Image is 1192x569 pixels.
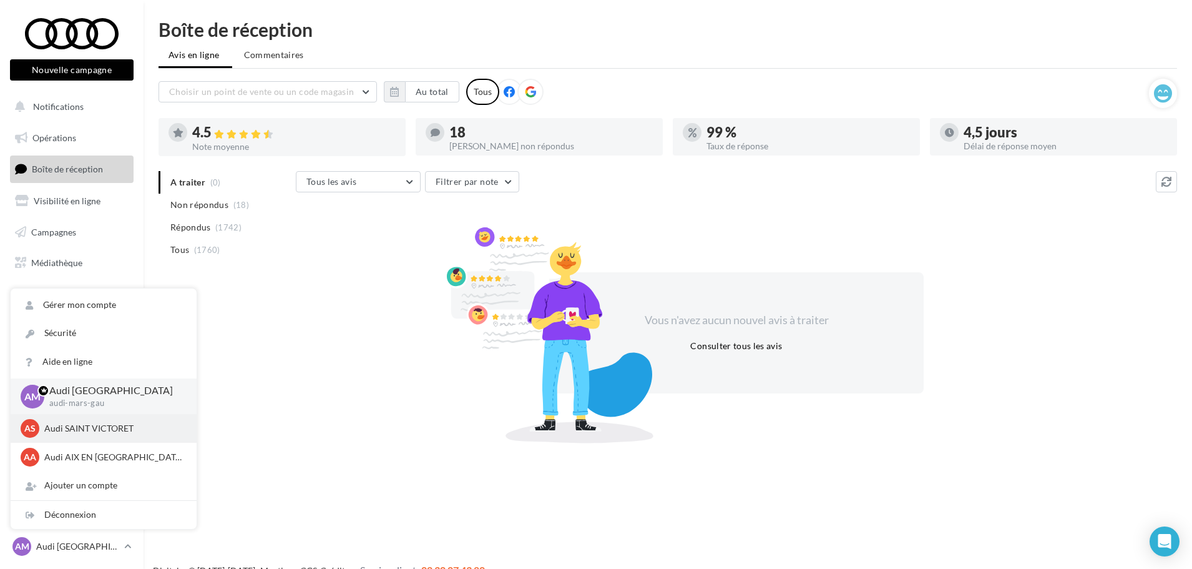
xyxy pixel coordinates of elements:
[34,195,100,206] span: Visibilité en ligne
[215,222,242,232] span: (1742)
[159,81,377,102] button: Choisir un point de vente ou un code magasin
[32,164,103,174] span: Boîte de réception
[11,291,197,319] a: Gérer mon compte
[7,250,136,276] a: Médiathèque
[159,20,1177,39] div: Boîte de réception
[49,398,177,409] p: audi-mars-gau
[7,125,136,151] a: Opérations
[15,540,29,553] span: AM
[384,81,459,102] button: Au total
[192,142,396,151] div: Note moyenne
[170,199,228,211] span: Non répondus
[449,126,653,139] div: 18
[44,451,182,463] p: Audi AIX EN [GEOGRAPHIC_DATA]
[24,422,36,435] span: AS
[685,339,787,354] button: Consulter tous les avis
[24,451,36,463] span: AA
[466,79,499,105] div: Tous
[194,245,220,255] span: (1760)
[170,221,211,234] span: Répondus
[31,257,82,268] span: Médiathèque
[11,348,197,376] a: Aide en ligne
[7,219,136,245] a: Campagnes
[170,244,189,256] span: Tous
[7,94,131,120] button: Notifications
[11,501,197,529] div: Déconnexion
[306,176,357,187] span: Tous les avis
[964,126,1167,139] div: 4,5 jours
[10,535,134,558] a: AM Audi [GEOGRAPHIC_DATA]
[36,540,119,553] p: Audi [GEOGRAPHIC_DATA]
[44,422,182,435] p: Audi SAINT VICTORET
[192,126,396,140] div: 4.5
[7,188,136,214] a: Visibilité en ligne
[11,319,197,347] a: Sécurité
[706,142,910,151] div: Taux de réponse
[244,49,304,61] span: Commentaires
[233,200,249,210] span: (18)
[24,389,41,403] span: AM
[32,132,76,143] span: Opérations
[629,312,844,329] div: Vous n'avez aucun nouvel avis à traiter
[7,281,136,318] a: PLV et print personnalisable
[449,142,653,151] div: [PERSON_NAME] non répondus
[1150,527,1180,557] div: Open Intercom Messenger
[33,101,84,112] span: Notifications
[425,171,519,192] button: Filtrer par note
[7,156,136,182] a: Boîte de réception
[31,226,76,237] span: Campagnes
[49,383,177,398] p: Audi [GEOGRAPHIC_DATA]
[964,142,1167,151] div: Délai de réponse moyen
[405,81,459,102] button: Au total
[31,286,129,313] span: PLV et print personnalisable
[706,126,910,139] div: 99 %
[10,59,134,81] button: Nouvelle campagne
[11,472,197,500] div: Ajouter un compte
[169,86,354,97] span: Choisir un point de vente ou un code magasin
[296,171,421,192] button: Tous les avis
